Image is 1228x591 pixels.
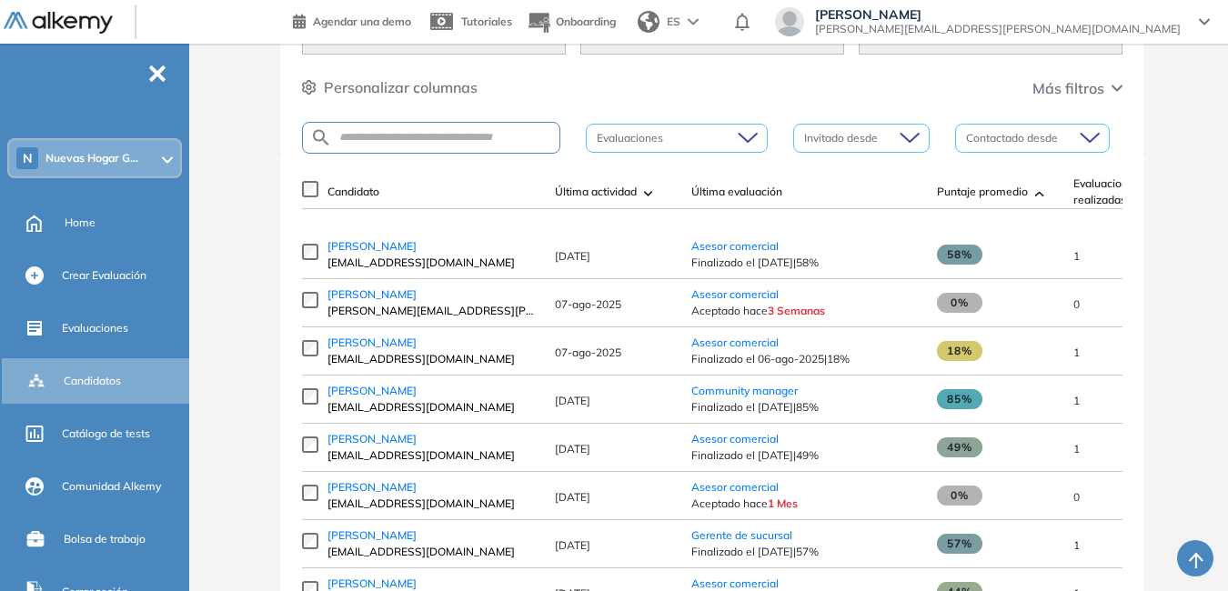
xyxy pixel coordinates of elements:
[45,151,138,165] span: Nuevas Hogar G...
[62,267,146,284] span: Crear Evaluación
[302,76,478,98] button: Personalizar columnas
[64,373,121,389] span: Candidatos
[62,426,150,442] span: Catálogo de tests
[1073,442,1080,456] span: 1
[327,527,537,544] a: [PERSON_NAME]
[555,490,590,504] span: [DATE]
[327,528,417,542] span: [PERSON_NAME]
[327,479,537,496] a: [PERSON_NAME]
[527,3,616,42] button: Onboarding
[555,538,590,552] span: [DATE]
[1032,77,1104,99] span: Más filtros
[327,383,537,399] a: [PERSON_NAME]
[691,336,779,349] a: Asesor comercial
[691,447,919,464] span: Finalizado el [DATE] | 49%
[691,480,779,494] a: Asesor comercial
[638,11,659,33] img: world
[937,534,982,554] span: 57%
[555,442,590,456] span: [DATE]
[1073,394,1080,407] span: 1
[691,351,919,367] span: Finalizado el 06-ago-2025 | 18%
[310,126,332,149] img: SEARCH_ALT
[937,293,982,313] span: 0%
[555,394,590,407] span: [DATE]
[691,255,919,271] span: Finalizado el [DATE] | 58%
[327,384,417,397] span: [PERSON_NAME]
[327,238,537,255] a: [PERSON_NAME]
[937,389,982,409] span: 85%
[327,255,537,271] span: [EMAIL_ADDRESS][DOMAIN_NAME]
[327,287,417,301] span: [PERSON_NAME]
[324,76,478,98] span: Personalizar columnas
[313,15,411,28] span: Agendar una demo
[327,496,537,512] span: [EMAIL_ADDRESS][DOMAIN_NAME]
[1073,490,1080,504] span: 0
[327,480,417,494] span: [PERSON_NAME]
[768,304,825,317] span: 3 Semanas
[327,239,417,253] span: [PERSON_NAME]
[691,544,919,560] span: Finalizado el [DATE] | 57%
[691,496,919,512] span: Aceptado hace
[691,399,919,416] span: Finalizado el [DATE] | 85%
[815,22,1181,36] span: [PERSON_NAME][EMAIL_ADDRESS][PERSON_NAME][DOMAIN_NAME]
[327,184,379,200] span: Candidato
[327,576,417,590] span: [PERSON_NAME]
[327,447,537,464] span: [EMAIL_ADDRESS][DOMAIN_NAME]
[1073,175,1175,208] span: Evaluaciones realizadas
[293,9,411,31] a: Agendar una demo
[23,151,33,165] span: N
[555,249,590,263] span: [DATE]
[327,336,417,349] span: [PERSON_NAME]
[327,335,537,351] a: [PERSON_NAME]
[768,496,798,510] span: 1 Mes
[1035,191,1044,196] img: [missing "en.ARROW_ALT" translation]
[937,184,1028,200] span: Puntaje promedio
[461,15,512,28] span: Tutoriales
[691,287,779,301] a: Asesor comercial
[327,432,417,446] span: [PERSON_NAME]
[1073,346,1080,359] span: 1
[327,431,537,447] a: [PERSON_NAME]
[688,18,699,25] img: arrow
[937,341,982,361] span: 18%
[1032,77,1122,99] button: Más filtros
[327,286,537,303] a: [PERSON_NAME]
[1073,297,1080,311] span: 0
[644,191,653,196] img: [missing "en.ARROW_ALT" translation]
[1073,249,1080,263] span: 1
[691,528,792,542] a: Gerente de sucursal
[555,184,637,200] span: Última actividad
[937,486,982,506] span: 0%
[555,346,621,359] span: 07-ago-2025
[327,399,537,416] span: [EMAIL_ADDRESS][DOMAIN_NAME]
[64,531,146,547] span: Bolsa de trabajo
[691,432,779,446] a: Asesor comercial
[327,351,537,367] span: [EMAIL_ADDRESS][DOMAIN_NAME]
[4,12,113,35] img: Logo
[691,303,919,319] span: Aceptado hace
[691,239,779,253] a: Asesor comercial
[937,437,982,457] span: 49%
[556,15,616,28] span: Onboarding
[667,14,680,30] span: ES
[815,7,1181,22] span: [PERSON_NAME]
[691,384,798,397] a: Community manager
[937,245,982,265] span: 58%
[327,544,537,560] span: [EMAIL_ADDRESS][DOMAIN_NAME]
[555,297,621,311] span: 07-ago-2025
[1073,538,1080,552] span: 1
[65,215,96,231] span: Home
[62,320,128,336] span: Evaluaciones
[691,576,779,590] a: Asesor comercial
[327,303,537,319] span: [PERSON_NAME][EMAIL_ADDRESS][PERSON_NAME][PERSON_NAME][DOMAIN_NAME]
[62,478,161,495] span: Comunidad Alkemy
[691,184,782,200] span: Última evaluación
